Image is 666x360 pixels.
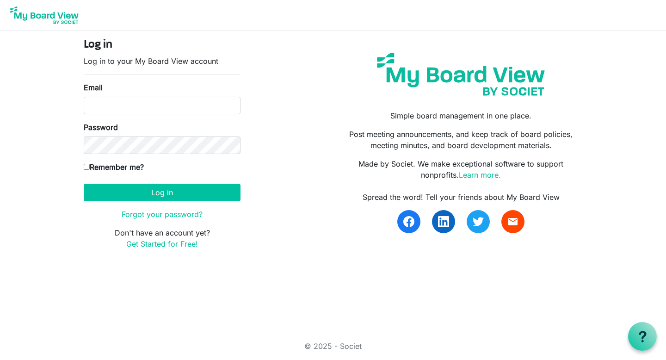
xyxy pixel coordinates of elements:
span: email [507,216,518,227]
p: Log in to your My Board View account [84,56,240,67]
a: Get Started for Free! [126,239,198,248]
a: email [501,210,524,233]
a: Forgot your password? [122,210,203,219]
img: facebook.svg [403,216,414,227]
p: Simple board management in one place. [340,110,582,121]
button: Log in [84,184,240,201]
input: Remember me? [84,164,90,170]
img: My Board View Logo [7,4,81,27]
h4: Log in [84,38,240,52]
img: twitter.svg [473,216,484,227]
p: Made by Societ. We make exceptional software to support nonprofits. [340,158,582,180]
img: linkedin.svg [438,216,449,227]
img: my-board-view-societ.svg [370,46,552,103]
p: Don't have an account yet? [84,227,240,249]
div: Spread the word! Tell your friends about My Board View [340,192,582,203]
label: Email [84,82,103,93]
a: © 2025 - Societ [304,341,362,351]
p: Post meeting announcements, and keep track of board policies, meeting minutes, and board developm... [340,129,582,151]
label: Password [84,122,118,133]
label: Remember me? [84,161,144,173]
a: Learn more. [459,170,501,180]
